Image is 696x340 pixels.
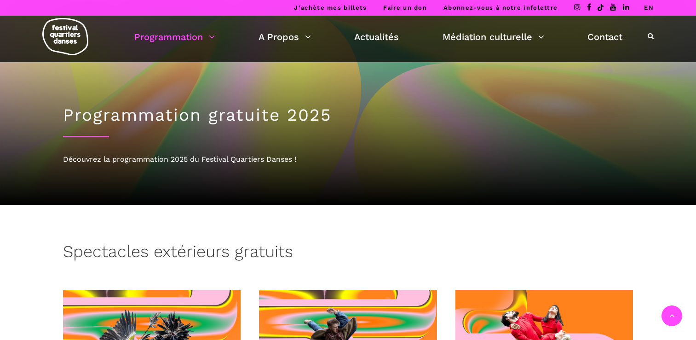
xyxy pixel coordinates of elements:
h1: Programmation gratuite 2025 [63,105,633,125]
div: Découvrez la programmation 2025 du Festival Quartiers Danses ! [63,153,633,165]
a: EN [644,4,654,11]
a: A Propos [259,29,311,45]
a: Actualités [354,29,399,45]
img: logo-fqd-med [42,18,88,55]
a: Contact [587,29,622,45]
a: Programmation [134,29,215,45]
a: Abonnez-vous à notre infolettre [443,4,558,11]
a: Médiation culturelle [443,29,544,45]
a: J’achète mes billets [294,4,367,11]
h3: Spectacles extérieurs gratuits [63,242,293,265]
a: Faire un don [383,4,427,11]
